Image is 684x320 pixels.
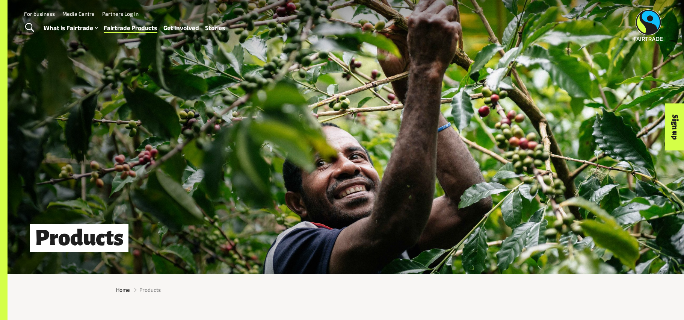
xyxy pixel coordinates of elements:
a: Fairtrade Products [104,23,157,33]
a: Media Centre [62,11,95,17]
a: Toggle Search [20,18,39,37]
img: Fairtrade Australia New Zealand logo [634,9,663,41]
span: Products [139,286,161,294]
a: Partners Log In [102,11,139,17]
a: Stories [205,23,225,33]
a: For business [24,11,55,17]
a: Home [116,286,130,294]
a: What is Fairtrade [44,23,98,33]
h1: Products [30,224,128,253]
a: Get Involved [163,23,199,33]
